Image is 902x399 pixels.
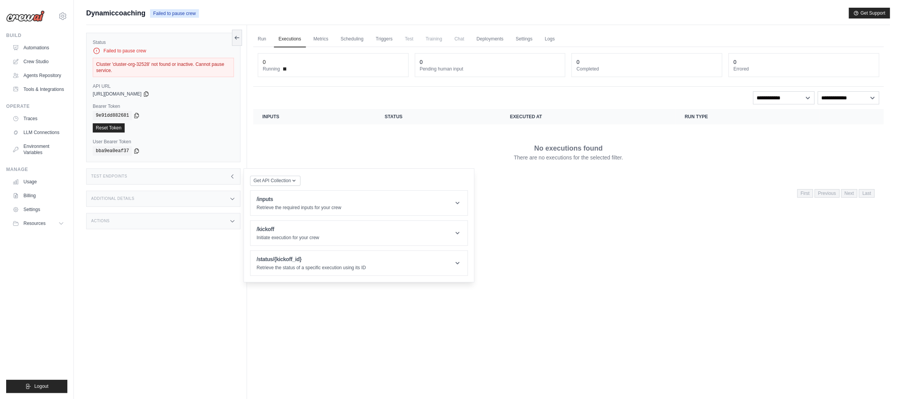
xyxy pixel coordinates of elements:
img: Logo [6,10,45,22]
span: First [797,189,813,198]
span: Failed to pause crew [150,9,199,18]
th: Status [375,109,501,124]
a: Run [253,31,271,47]
span: Logout [34,383,48,389]
span: Last [859,189,874,198]
div: Failed to pause crew [93,47,234,55]
a: Crew Studio [9,55,67,68]
p: No executions found [534,143,602,154]
span: Test [400,31,418,47]
th: Executed at [500,109,675,124]
a: Environment Variables [9,140,67,159]
button: Get Support [849,8,890,18]
div: 0 [420,58,423,66]
nav: Pagination [253,183,884,203]
button: Logout [6,380,67,393]
span: Dynamiccoaching [86,8,145,18]
p: Initiate execution for your crew [257,235,319,241]
a: Settings [511,31,537,47]
a: Usage [9,176,67,188]
p: There are no executions for the selected filter. [514,154,623,161]
h3: Actions [91,219,110,223]
a: Metrics [309,31,333,47]
label: Bearer Token [93,103,234,109]
th: Run Type [675,109,820,124]
label: API URL [93,83,234,89]
span: Get API Collection [253,178,291,184]
label: User Bearer Token [93,139,234,145]
div: 0 [263,58,266,66]
h1: /status/{kickoff_id} [257,255,366,263]
a: Traces [9,112,67,125]
a: Settings [9,203,67,216]
div: Operate [6,103,67,109]
button: Get API Collection [250,176,300,186]
div: 0 [733,58,736,66]
span: Previous [814,189,839,198]
a: Executions [274,31,306,47]
span: Chat is not available until the deployment is complete [450,31,469,47]
code: 9e91dd882681 [93,111,132,120]
span: Training is not available until the deployment is complete [421,31,447,47]
a: Billing [9,189,67,202]
p: Retrieve the required inputs for your crew [257,205,341,211]
dt: Errored [733,66,874,72]
span: Running [263,66,280,72]
span: Next [841,189,857,198]
span: Resources [23,220,45,226]
span: [URL][DOMAIN_NAME] [93,91,142,97]
a: Reset Token [93,123,125,132]
a: Triggers [371,31,397,47]
div: Build [6,32,67,39]
h3: Additional Details [91,196,134,201]
a: Scheduling [336,31,368,47]
section: Crew executions table [253,109,884,203]
iframe: Chat Widget [864,362,902,399]
button: Resources [9,217,67,230]
p: Retrieve the status of a specific execution using its ID [257,265,366,271]
h1: /inputs [257,195,341,203]
div: Cluster 'cluster-org-32528' not found or inactive. Cannot pause service. [93,58,234,77]
a: Logs [540,31,559,47]
dt: Completed [576,66,717,72]
h1: /kickoff [257,225,319,233]
a: Deployments [472,31,508,47]
nav: Pagination [797,189,874,198]
div: Manage [6,166,67,173]
a: Tools & Integrations [9,83,67,96]
code: bba9ea0eaf37 [93,146,132,156]
div: 0 [576,58,579,66]
h3: Test Endpoints [91,174,127,179]
dt: Pending human input [420,66,560,72]
a: Automations [9,42,67,54]
th: Inputs [253,109,375,124]
label: Status [93,39,234,45]
a: Agents Repository [9,69,67,82]
a: LLM Connections [9,126,67,139]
